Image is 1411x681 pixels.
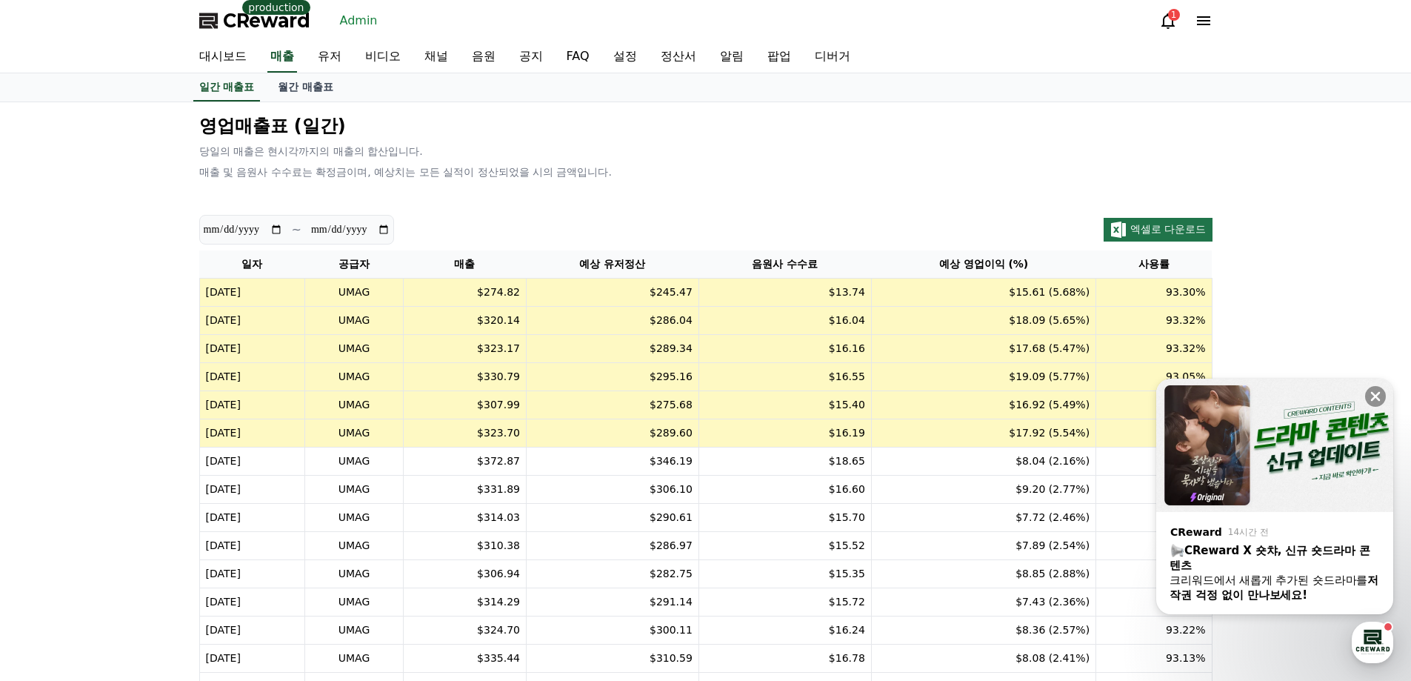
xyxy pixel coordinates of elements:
td: $306.94 [403,560,526,588]
td: $8.04 (2.16%) [871,448,1095,476]
td: $16.92 (5.49%) [871,391,1095,419]
td: $310.59 [526,645,698,673]
a: 음원 [460,41,507,73]
td: UMAG [305,532,403,560]
td: $16.78 [698,645,871,673]
td: [DATE] [199,335,305,363]
a: 비디오 [353,41,413,73]
td: [DATE] [199,504,305,532]
td: $290.61 [526,504,698,532]
td: [DATE] [199,560,305,588]
td: 93.32% [1096,335,1212,363]
td: UMAG [305,448,403,476]
a: 대시보드 [187,41,258,73]
td: $16.55 [698,363,871,391]
th: 예상 영업이익 (%) [871,250,1095,279]
a: 1 [1159,12,1177,30]
a: 정산서 [649,41,708,73]
a: 알림 [708,41,755,73]
a: Admin [334,9,384,33]
a: 디버거 [803,41,862,73]
td: $335.44 [403,645,526,673]
td: $15.52 [698,532,871,560]
td: 93.13% [1096,645,1212,673]
span: 홈 [47,492,56,504]
td: UMAG [305,363,403,391]
a: 월간 매출표 [266,73,345,102]
td: $16.60 [698,476,871,504]
td: 93.26% [1096,532,1212,560]
td: UMAG [305,476,403,504]
td: $330.79 [403,363,526,391]
td: UMAG [305,335,403,363]
td: $320.14 [403,307,526,335]
a: 일간 매출표 [193,73,261,102]
td: $18.09 (5.65%) [871,307,1095,335]
td: $18.65 [698,448,871,476]
td: [DATE] [199,419,305,448]
td: [DATE] [199,448,305,476]
td: 93.22% [1096,617,1212,645]
td: 93.33% [1096,588,1212,617]
span: 설정 [229,492,247,504]
td: $286.97 [526,532,698,560]
a: 팝업 [755,41,803,73]
td: 92.45% [1096,476,1212,504]
td: 93.16% [1096,560,1212,588]
th: 매출 [403,250,526,279]
td: [DATE] [199,363,305,391]
td: $274.82 [403,279,526,307]
td: 93.05% [1096,363,1212,391]
a: 채널 [413,41,460,73]
td: $372.87 [403,448,526,476]
td: UMAG [305,645,403,673]
td: $314.03 [403,504,526,532]
a: FAQ [555,41,601,73]
th: 음원사 수수료 [698,250,871,279]
td: UMAG [305,391,403,419]
td: $289.60 [526,419,698,448]
td: $8.08 (2.41%) [871,645,1095,673]
td: $314.29 [403,588,526,617]
th: 예상 유저정산 [526,250,698,279]
a: 공지 [507,41,555,73]
a: 홈 [4,470,98,507]
td: $291.14 [526,588,698,617]
td: $15.40 [698,391,871,419]
td: $7.72 (2.46%) [871,504,1095,532]
td: $15.61 (5.68%) [871,279,1095,307]
td: [DATE] [199,588,305,617]
p: 영업매출표 (일간) [199,114,1212,138]
td: UMAG [305,560,403,588]
td: $310.38 [403,532,526,560]
td: $282.75 [526,560,698,588]
div: 1 [1168,9,1180,21]
td: [DATE] [199,391,305,419]
td: $8.36 (2.57%) [871,617,1095,645]
td: $17.68 (5.47%) [871,335,1095,363]
td: 93.25% [1096,391,1212,419]
p: 당일의 매출은 현시각까지의 매출의 합산입니다. [199,144,1212,159]
span: 대화 [136,493,153,505]
a: 유저 [306,41,353,73]
td: $9.20 (2.77%) [871,476,1095,504]
td: $300.11 [526,617,698,645]
td: [DATE] [199,617,305,645]
td: $286.04 [526,307,698,335]
td: $16.24 [698,617,871,645]
th: 사용률 [1096,250,1212,279]
th: 일자 [199,250,305,279]
td: 93.28% [1096,448,1212,476]
td: $346.19 [526,448,698,476]
td: [DATE] [199,532,305,560]
td: $17.92 (5.54%) [871,419,1095,448]
td: UMAG [305,419,403,448]
td: 93.32% [1096,307,1212,335]
td: $15.70 [698,504,871,532]
td: $307.99 [403,391,526,419]
td: $16.16 [698,335,871,363]
td: $323.70 [403,419,526,448]
td: UMAG [305,617,403,645]
td: 93.31% [1096,504,1212,532]
td: $16.04 [698,307,871,335]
